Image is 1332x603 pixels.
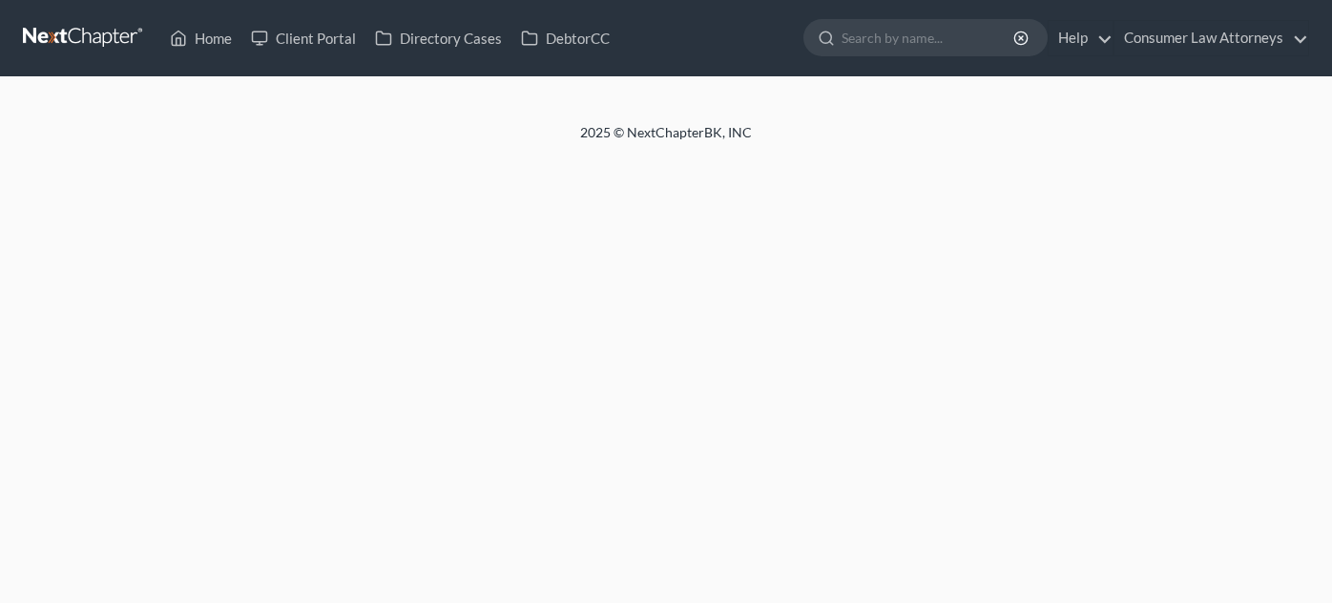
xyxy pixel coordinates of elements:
a: Help [1049,21,1113,55]
a: Home [160,21,241,55]
a: Consumer Law Attorneys [1114,21,1308,55]
a: Directory Cases [365,21,511,55]
div: 2025 © NextChapterBK, INC [122,123,1210,157]
a: Client Portal [241,21,365,55]
input: Search by name... [842,20,1016,55]
a: DebtorCC [511,21,619,55]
